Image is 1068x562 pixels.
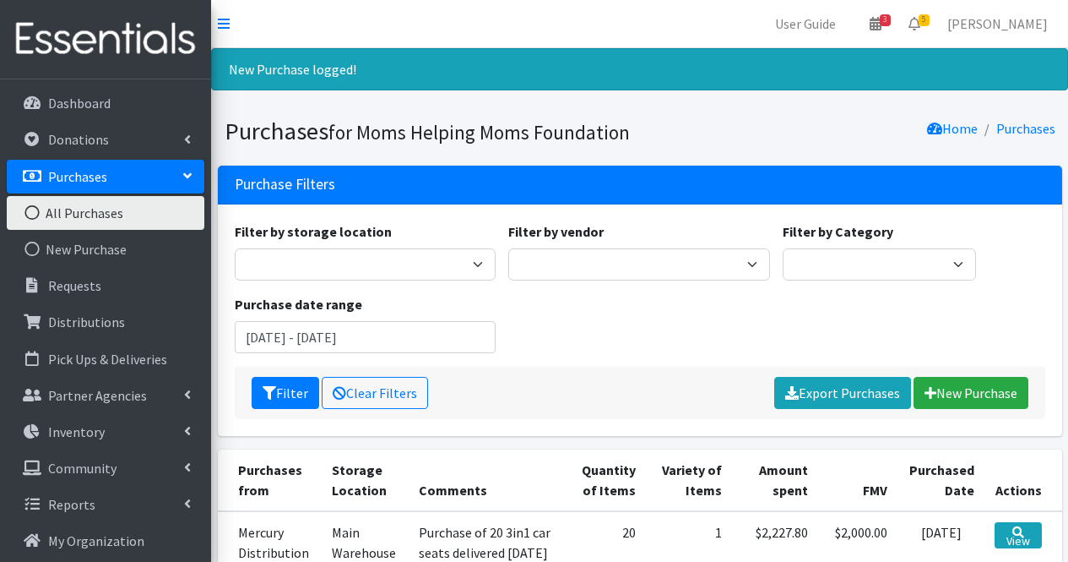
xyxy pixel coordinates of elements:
th: Variety of Items [646,450,732,511]
a: New Purchase [7,232,204,266]
th: Purchased Date [897,450,984,511]
a: Clear Filters [322,377,428,409]
img: HumanEssentials [7,11,204,68]
p: Donations [48,131,109,148]
th: FMV [818,450,897,511]
label: Filter by Category [783,221,893,242]
p: Distributions [48,314,125,330]
a: Export Purchases [774,377,911,409]
label: Purchase date range [235,294,362,314]
a: New Purchase [913,377,1028,409]
a: Requests [7,269,204,303]
span: 3 [880,14,891,26]
th: Purchases from [218,450,323,511]
p: Partner Agencies [48,387,147,404]
a: Distributions [7,305,204,339]
a: All Purchases [7,196,204,230]
a: Community [7,451,204,485]
a: Pick Ups & Deliveries [7,342,204,376]
th: Storage Location [322,450,409,511]
a: 5 [895,7,934,41]
label: Filter by vendor [508,221,604,242]
th: Quantity of Items [568,450,646,511]
p: Community [48,460,117,477]
a: 3 [856,7,895,41]
div: New Purchase logged! [211,48,1068,90]
a: Purchases [7,160,204,194]
a: User Guide [762,7,849,41]
a: Donations [7,123,204,156]
p: Requests [48,277,101,294]
p: Reports [48,496,95,513]
h3: Purchase Filters [235,176,335,194]
label: Filter by storage location [235,221,392,242]
span: 5 [919,14,930,26]
p: Dashboard [48,95,111,112]
a: Inventory [7,415,204,449]
a: My Organization [7,524,204,558]
p: Purchases [48,168,107,185]
th: Actions [984,450,1061,511]
p: Pick Ups & Deliveries [48,351,167,368]
a: Reports [7,488,204,521]
button: Filter [252,377,319,409]
p: My Organization [48,532,144,549]
a: View [995,522,1041,548]
small: for Moms Helping Moms Foundation [328,120,630,145]
h1: Purchases [225,117,634,146]
p: Inventory [48,423,105,440]
a: Partner Agencies [7,379,204,412]
th: Amount spent [732,450,818,511]
a: Purchases [996,120,1055,137]
a: Dashboard [7,86,204,120]
a: [PERSON_NAME] [934,7,1061,41]
th: Comments [409,450,567,511]
input: January 1, 2011 - December 31, 2011 [235,321,496,353]
a: Home [927,120,978,137]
